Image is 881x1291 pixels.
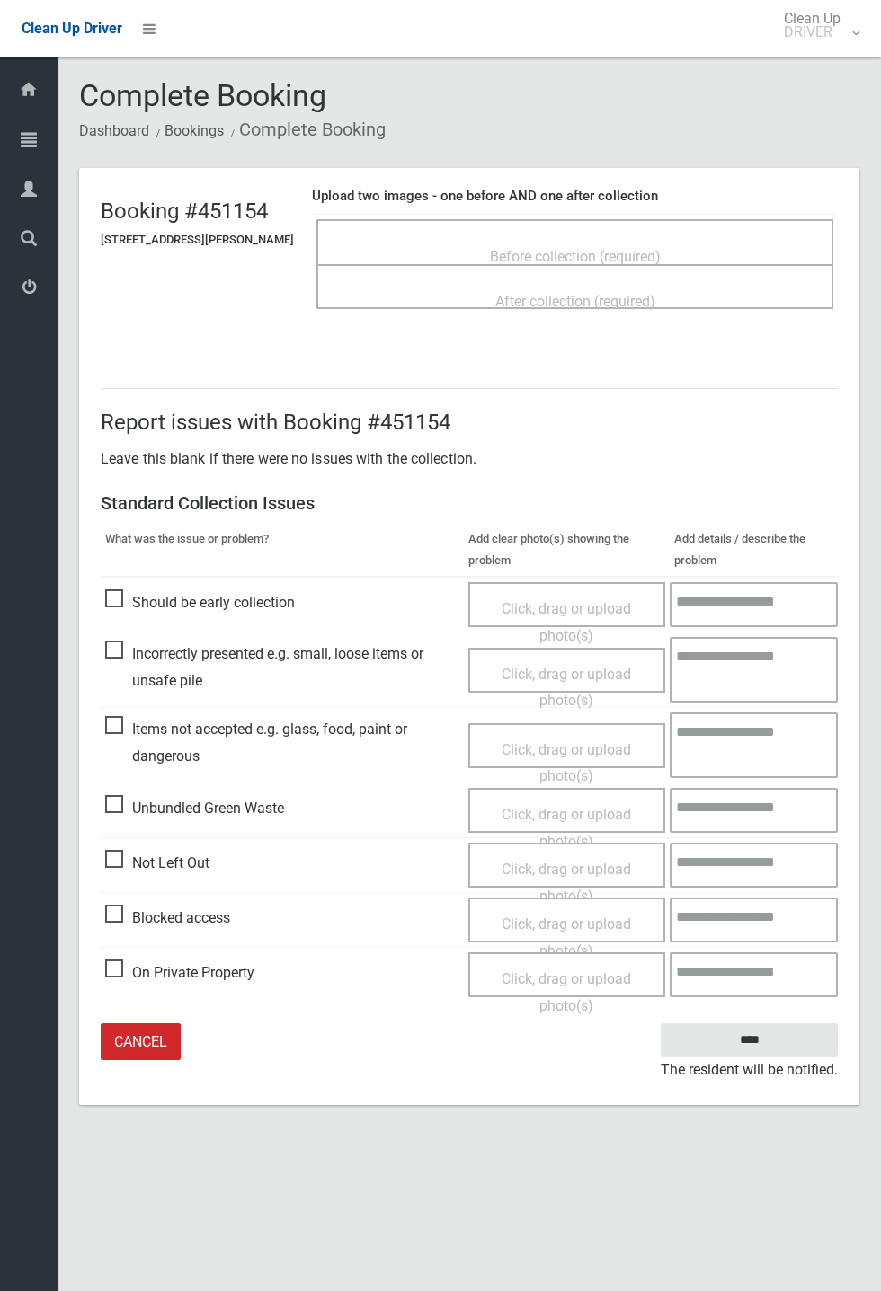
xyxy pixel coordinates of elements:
span: Items not accepted e.g. glass, food, paint or dangerous [105,716,459,769]
li: Complete Booking [227,113,386,146]
h5: [STREET_ADDRESS][PERSON_NAME] [101,234,294,246]
th: Add clear photo(s) showing the problem [464,524,670,577]
span: Not Left Out [105,850,209,877]
span: Click, drag or upload photo(s) [502,741,631,785]
span: On Private Property [105,959,254,986]
a: Bookings [165,122,224,139]
span: Incorrectly presented e.g. small, loose items or unsafe pile [105,641,459,694]
span: Click, drag or upload photo(s) [502,666,631,710]
h2: Booking #451154 [101,199,294,223]
a: Dashboard [79,122,149,139]
span: Should be early collection [105,589,295,616]
span: Clean Up Driver [22,20,122,37]
small: The resident will be notified. [661,1057,838,1083]
a: Clean Up Driver [22,15,122,42]
small: DRIVER [784,25,841,39]
span: After collection (required) [495,293,655,310]
p: Leave this blank if there were no issues with the collection. [101,446,838,473]
span: Complete Booking [79,77,326,113]
th: What was the issue or problem? [101,524,464,577]
span: Click, drag or upload photo(s) [502,861,631,905]
h4: Upload two images - one before AND one after collection [312,189,838,204]
a: Cancel [101,1023,181,1060]
th: Add details / describe the problem [670,524,838,577]
h3: Standard Collection Issues [101,493,838,513]
span: Click, drag or upload photo(s) [502,806,631,850]
span: Unbundled Green Waste [105,795,284,822]
span: Clean Up [775,12,859,39]
span: Click, drag or upload photo(s) [502,970,631,1014]
span: Click, drag or upload photo(s) [502,600,631,644]
span: Click, drag or upload photo(s) [502,915,631,959]
h2: Report issues with Booking #451154 [101,411,838,434]
span: Blocked access [105,905,230,932]
span: Before collection (required) [490,248,661,265]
